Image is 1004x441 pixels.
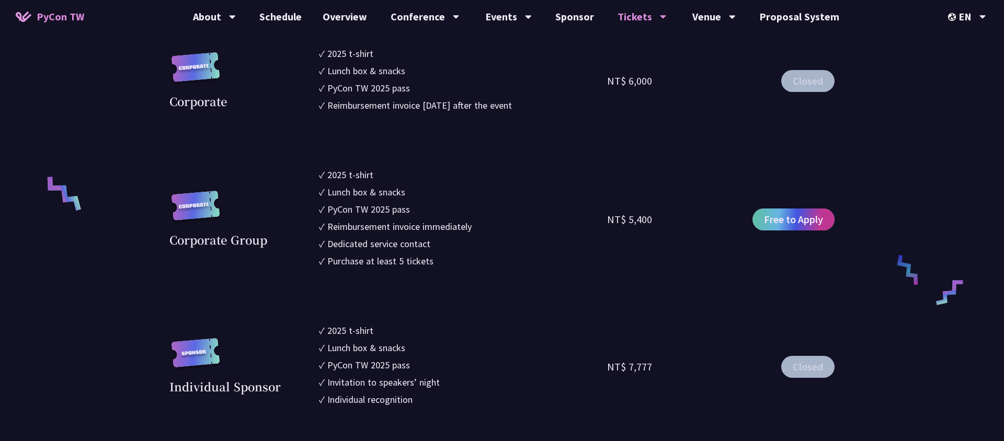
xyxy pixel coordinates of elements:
[319,341,607,355] li: ✓
[319,323,607,338] li: ✓
[607,73,652,89] div: NT$ 6,000
[319,98,607,112] li: ✓
[319,375,607,389] li: ✓
[327,47,373,61] div: 2025 t-shirt
[327,323,373,338] div: 2025 t-shirt
[764,212,823,227] span: Free to Apply
[169,378,281,395] div: Individual Sponsor
[319,168,607,182] li: ✓
[607,212,652,227] div: NT$ 5,400
[327,341,405,355] div: Lunch box & snacks
[327,64,405,78] div: Lunch box & snacks
[327,98,512,112] div: Reimbursement invoice [DATE] after the event
[169,191,222,231] img: corporate.a587c14.svg
[781,356,835,378] button: Closed
[5,4,95,30] a: PyCon TW
[327,202,410,216] div: PyCon TW 2025 pass
[169,52,222,92] img: corporate.a587c14.svg
[319,202,607,216] li: ✓
[327,185,405,199] div: Lunch box & snacks
[327,219,472,234] div: Reimbursement invoice immediately
[752,208,835,230] a: Free to Apply
[327,358,410,372] div: PyCon TW 2025 pass
[327,392,413,407] div: Individual recognition
[607,359,652,375] div: NT$ 7,777
[169,338,222,378] img: sponsor.43e6a3a.svg
[319,392,607,407] li: ✓
[169,231,267,248] div: Corporate Group
[319,81,607,95] li: ✓
[16,11,31,22] img: Home icon of PyCon TW 2025
[319,219,607,234] li: ✓
[319,237,607,251] li: ✓
[327,254,433,268] div: Purchase at least 5 tickets
[327,375,440,389] div: Invitation to speakers’ night
[319,64,607,78] li: ✓
[37,9,84,25] span: PyCon TW
[327,168,373,182] div: 2025 t-shirt
[169,92,227,110] div: Corporate
[781,70,835,92] button: Closed
[327,237,430,251] div: Dedicated service contact
[948,13,959,21] img: Locale Icon
[319,47,607,61] li: ✓
[319,358,607,372] li: ✓
[327,81,410,95] div: PyCon TW 2025 pass
[319,185,607,199] li: ✓
[319,254,607,268] li: ✓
